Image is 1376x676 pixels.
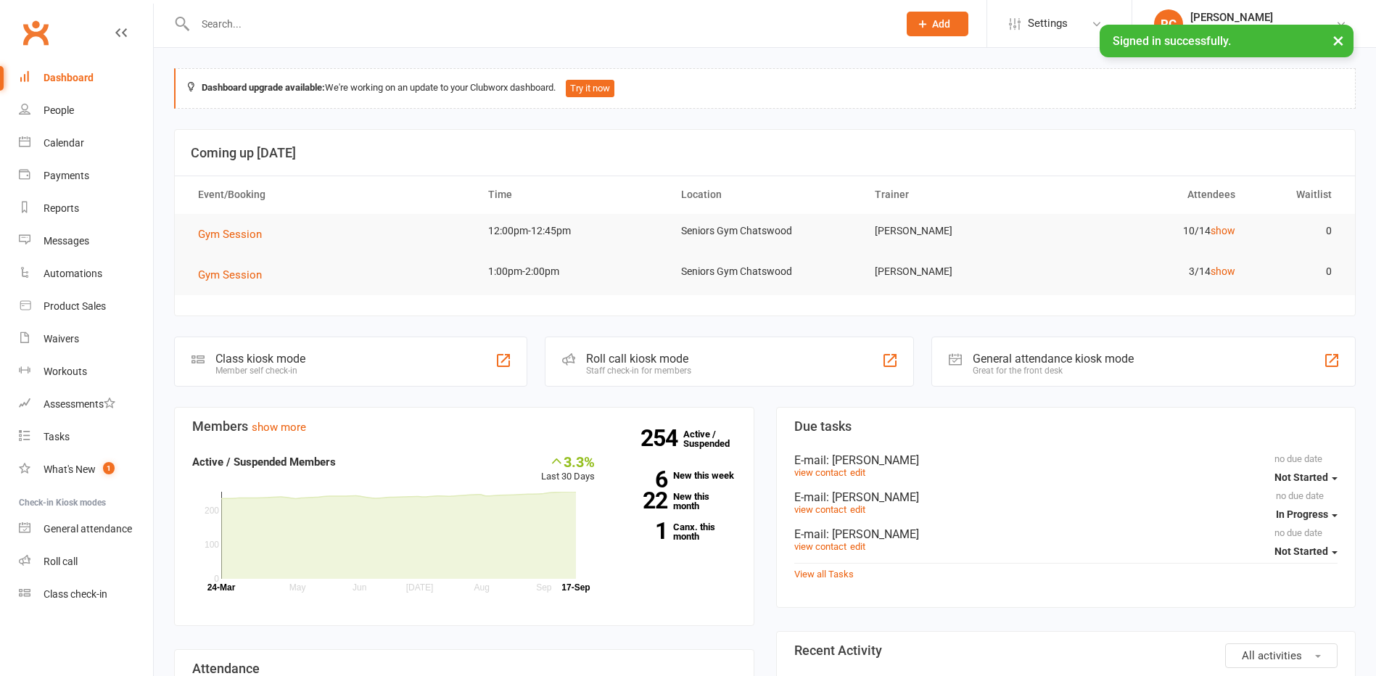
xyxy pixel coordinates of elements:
div: Workouts [44,366,87,377]
a: Dashboard [19,62,153,94]
div: RC [1154,9,1183,38]
h3: Coming up [DATE] [191,146,1339,160]
th: Attendees [1055,176,1248,213]
button: In Progress [1276,501,1338,527]
div: [PERSON_NAME] [1190,11,1335,24]
div: Assessments [44,398,115,410]
div: Tasks [44,431,70,442]
a: Clubworx [17,15,54,51]
strong: 22 [617,490,667,511]
a: show [1211,265,1235,277]
a: What's New1 [19,453,153,486]
div: Uniting Seniors Gym Chatswood [1190,24,1335,37]
strong: Active / Suspended Members [192,456,336,469]
span: Not Started [1274,471,1328,483]
div: Roll call kiosk mode [586,352,691,366]
td: 1:00pm-2:00pm [475,255,668,289]
button: Not Started [1274,538,1338,564]
td: [PERSON_NAME] [862,255,1055,289]
button: All activities [1225,643,1338,668]
div: General attendance [44,523,132,535]
a: edit [850,467,865,478]
button: Not Started [1274,464,1338,490]
td: Seniors Gym Chatswood [668,214,861,248]
div: E-mail [794,453,1338,467]
th: Location [668,176,861,213]
button: Gym Session [198,226,272,243]
div: Roll call [44,556,78,567]
div: Automations [44,268,102,279]
td: 3/14 [1055,255,1248,289]
div: Staff check-in for members [586,366,691,376]
th: Trainer [862,176,1055,213]
div: Great for the front desk [973,366,1134,376]
span: In Progress [1276,508,1328,520]
a: Class kiosk mode [19,578,153,611]
span: Signed in successfully. [1113,34,1231,48]
a: edit [850,541,865,552]
a: Assessments [19,388,153,421]
td: [PERSON_NAME] [862,214,1055,248]
div: E-mail [794,490,1338,504]
a: People [19,94,153,127]
span: Add [932,18,950,30]
a: View all Tasks [794,569,854,580]
a: view contact [794,467,846,478]
th: Time [475,176,668,213]
h3: Recent Activity [794,643,1338,658]
div: What's New [44,463,96,475]
div: Payments [44,170,89,181]
div: Member self check-in [215,366,305,376]
div: Class check-in [44,588,107,600]
div: General attendance kiosk mode [973,352,1134,366]
div: E-mail [794,527,1338,541]
a: Reports [19,192,153,225]
td: 12:00pm-12:45pm [475,214,668,248]
button: Try it now [566,80,614,97]
div: Product Sales [44,300,106,312]
div: Calendar [44,137,84,149]
a: General attendance kiosk mode [19,513,153,545]
span: : [PERSON_NAME] [826,453,919,467]
button: × [1325,25,1351,56]
button: Gym Session [198,266,272,284]
td: 0 [1248,255,1345,289]
div: Waivers [44,333,79,345]
h3: Members [192,419,736,434]
a: Roll call [19,545,153,578]
span: : [PERSON_NAME] [826,490,919,504]
strong: 254 [640,427,683,449]
td: 10/14 [1055,214,1248,248]
a: Automations [19,257,153,290]
div: Dashboard [44,72,94,83]
span: : [PERSON_NAME] [826,527,919,541]
a: show [1211,225,1235,236]
button: Add [907,12,968,36]
td: 0 [1248,214,1345,248]
strong: 1 [617,520,667,542]
a: 6New this week [617,471,736,480]
h3: Attendance [192,661,736,676]
h3: Due tasks [794,419,1338,434]
span: Gym Session [198,228,262,241]
div: Messages [44,235,89,247]
span: 1 [103,462,115,474]
a: Waivers [19,323,153,355]
div: Class kiosk mode [215,352,305,366]
a: Workouts [19,355,153,388]
a: view contact [794,541,846,552]
a: view contact [794,504,846,515]
a: 254Active / Suspended [683,419,747,459]
a: show more [252,421,306,434]
span: Not Started [1274,545,1328,557]
div: We're working on an update to your Clubworx dashboard. [174,68,1356,109]
a: Calendar [19,127,153,160]
div: 3.3% [541,453,595,469]
a: 1Canx. this month [617,522,736,541]
div: Reports [44,202,79,214]
strong: 6 [617,469,667,490]
a: edit [850,504,865,515]
th: Waitlist [1248,176,1345,213]
span: All activities [1242,649,1302,662]
input: Search... [191,14,888,34]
